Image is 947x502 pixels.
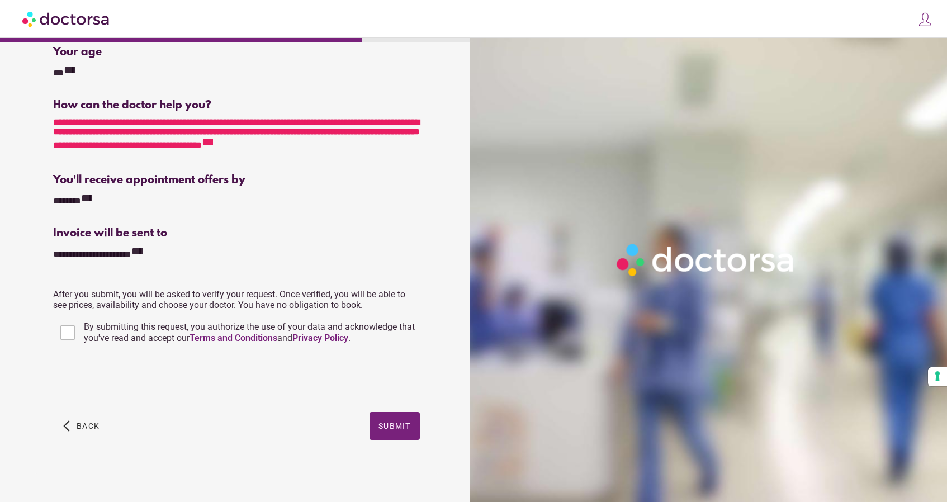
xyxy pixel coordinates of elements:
button: Submit [370,412,420,440]
img: Logo-Doctorsa-trans-White-partial-flat.png [612,239,801,281]
div: You'll receive appointment offers by [53,174,420,187]
a: Privacy Policy [292,333,348,343]
img: Doctorsa.com [22,6,111,31]
p: After you submit, you will be asked to verify your request. Once verified, you will be able to se... [53,289,420,310]
div: How can the doctor help you? [53,99,420,112]
button: arrow_back_ios Back [59,412,104,440]
span: Back [77,422,100,430]
iframe: reCAPTCHA [53,357,223,401]
a: Terms and Conditions [190,333,277,343]
img: icons8-customer-100.png [917,12,933,27]
span: By submitting this request, you authorize the use of your data and acknowledge that you've read a... [84,321,415,343]
div: Invoice will be sent to [53,227,420,240]
div: Your age [53,46,235,59]
button: Your consent preferences for tracking technologies [928,367,947,386]
span: Submit [378,422,411,430]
